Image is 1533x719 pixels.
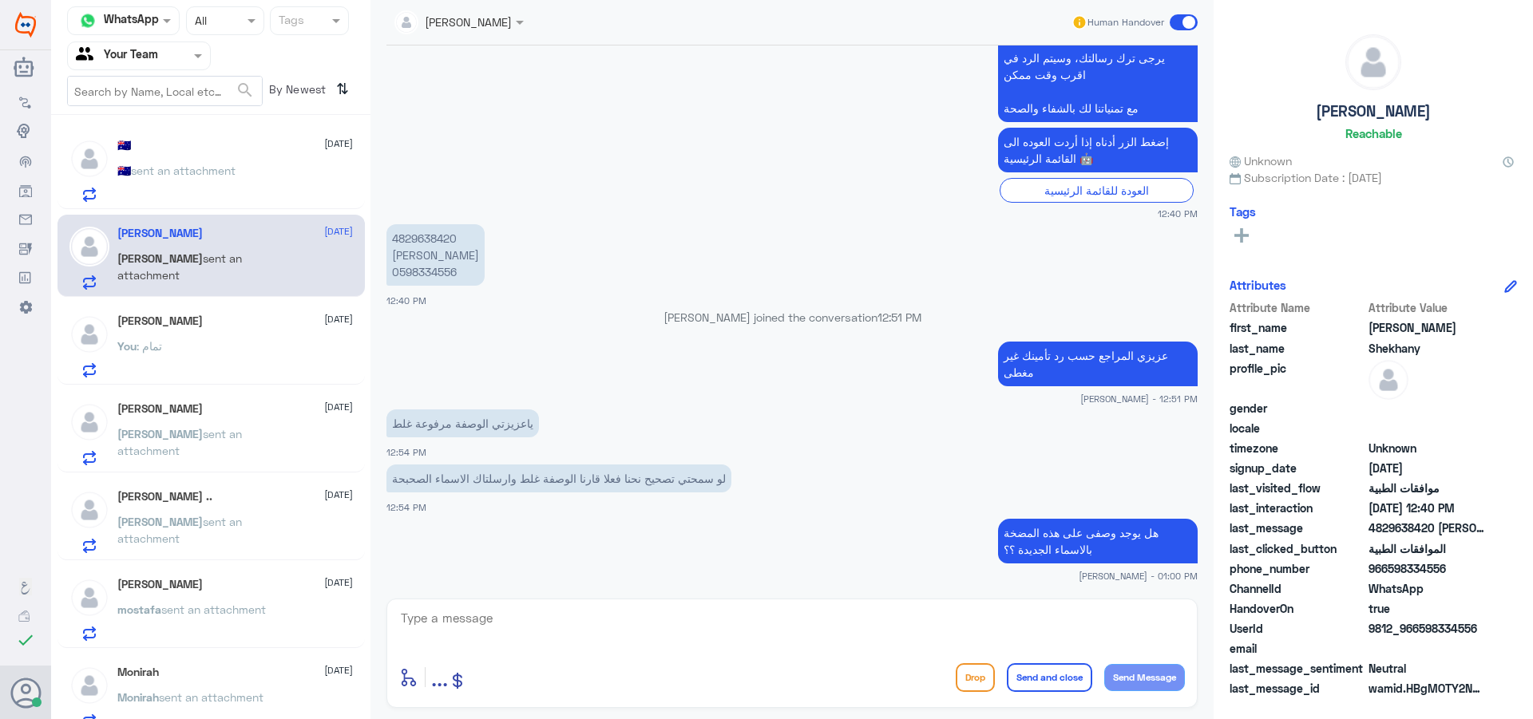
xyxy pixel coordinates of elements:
p: 18/9/2025, 12:40 PM [998,128,1198,172]
span: 2025-09-18T09:40:23.417Z [1369,500,1484,516]
span: [DATE] [324,312,353,326]
p: 18/9/2025, 12:40 PM [386,224,485,286]
span: last_interaction [1230,500,1365,516]
button: Send Message [1104,664,1185,691]
img: whatsapp.png [76,9,100,33]
span: first_name [1230,319,1365,336]
span: last_message_sentiment [1230,660,1365,677]
p: 18/9/2025, 12:51 PM [998,342,1198,386]
span: 4829638420 بسام محمد زركي 0598334556 [1369,519,1484,536]
h6: Attributes [1230,278,1286,292]
span: ... [431,662,448,691]
button: ... [431,659,448,695]
span: sent an attachment [161,602,266,616]
span: 0 [1369,660,1484,677]
img: defaultAdmin.png [69,314,109,354]
span: Monirah [117,690,159,704]
span: last_visited_flow [1230,480,1365,496]
span: HandoverOn [1230,600,1365,617]
h5: عبدالرحمن الهزاع [117,402,203,416]
span: Unknown [1369,440,1484,456]
button: Send and close [1007,663,1092,692]
span: [PERSON_NAME] [117,427,203,440]
span: sent an attachment [131,164,236,177]
span: 12:54 PM [386,502,426,512]
span: Attribute Value [1369,299,1484,316]
span: Subscription Date : [DATE] [1230,169,1517,186]
span: Lana [1369,319,1484,336]
img: defaultAdmin.png [69,402,109,442]
span: 2 [1369,580,1484,597]
span: email [1230,640,1365,657]
span: ChannelId [1230,580,1365,597]
span: 12:40 PM [1158,207,1198,220]
span: Unknown [1230,152,1292,169]
span: : تمام [137,339,162,353]
p: 18/9/2025, 12:54 PM [386,409,539,437]
span: 12:51 PM [877,310,921,324]
p: [PERSON_NAME] joined the conversation [386,309,1198,326]
img: defaultAdmin.png [1369,360,1408,400]
h6: Reachable [1345,126,1402,140]
span: signup_date [1230,460,1365,476]
img: Widebot Logo [15,12,36,38]
h5: 🇦🇺 [117,139,131,152]
span: You [117,339,137,353]
span: search [236,81,255,100]
span: [PERSON_NAME] [117,515,203,528]
img: defaultAdmin.png [1346,35,1400,89]
span: null [1369,640,1484,657]
span: [DATE] [324,575,353,590]
span: [PERSON_NAME] - 01:00 PM [1079,569,1198,583]
p: 18/9/2025, 1:00 PM [998,519,1198,563]
img: defaultAdmin.png [69,227,109,267]
span: Attribute Name [1230,299,1365,316]
span: profile_pic [1230,360,1365,397]
span: last_message_id [1230,680,1365,697]
span: 2025-08-18T13:03:59.61Z [1369,460,1484,476]
h5: Monirah [117,666,159,679]
span: timezone [1230,440,1365,456]
span: [DATE] [324,136,353,151]
p: 18/9/2025, 12:54 PM [386,464,731,492]
span: الموافقات الطبية [1369,540,1484,557]
span: last_name [1230,340,1365,357]
img: defaultAdmin.png [69,578,109,618]
span: locale [1230,420,1365,437]
span: null [1369,400,1484,417]
h6: Tags [1230,204,1256,219]
h5: mostafa khalil [117,578,203,591]
span: true [1369,600,1484,617]
span: By Newest [263,76,330,108]
button: Drop [956,663,995,692]
h5: إبراهيم .. [117,490,212,504]
i: ⇅ [336,76,349,102]
span: sent an attachment [159,690,263,704]
span: last_clicked_button [1230,540,1365,557]
img: defaultAdmin.png [69,139,109,179]
span: موافقات الطبية [1369,480,1484,496]
span: gender [1230,400,1365,417]
h5: [PERSON_NAME] [1316,102,1431,120]
span: 966598334556 [1369,560,1484,577]
span: last_message [1230,519,1365,536]
img: defaultAdmin.png [69,666,109,705]
img: yourTeam.svg [76,44,100,68]
input: Search by Name, Local etc… [68,77,262,105]
div: Tags [276,11,304,32]
span: 12:40 PM [386,295,426,306]
span: 12:54 PM [386,447,426,457]
span: Human Handover [1087,15,1164,30]
span: [DATE] [324,400,353,414]
button: Avatar [10,678,41,708]
span: phone_number [1230,560,1365,577]
span: [DATE] [324,488,353,502]
div: العودة للقائمة الرئيسية [1000,178,1194,203]
h5: Mohammad Alshehri [117,314,203,328]
span: Shekhany [1369,340,1484,357]
img: defaultAdmin.png [69,490,109,530]
span: 9812_966598334556 [1369,620,1484,637]
h5: Lana Shekhany [117,227,203,240]
span: 🇦🇺 [117,164,131,177]
i: check [16,630,35,650]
